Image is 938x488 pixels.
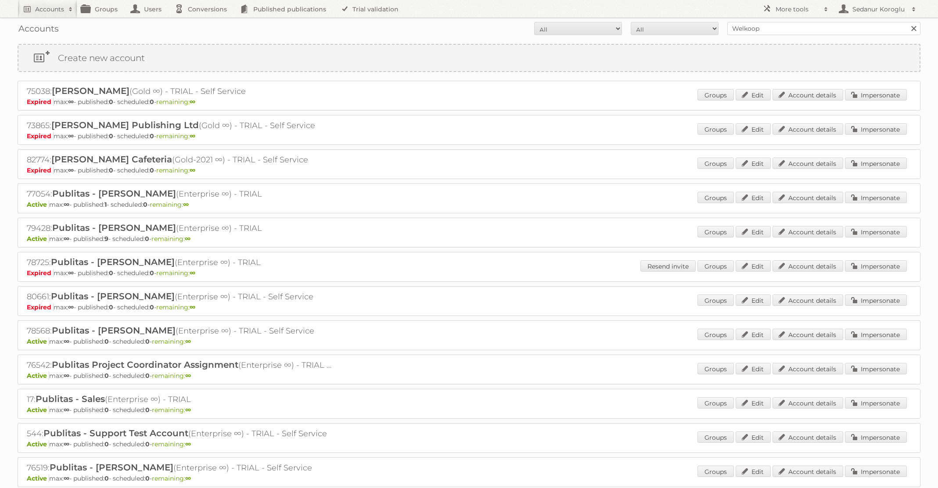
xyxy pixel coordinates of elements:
[27,201,49,208] span: Active
[773,226,843,237] a: Account details
[736,431,771,443] a: Edit
[156,132,195,140] span: remaining:
[27,325,334,337] h2: 78568: (Enterprise ∞) - TRIAL - Self Service
[68,98,74,106] strong: ∞
[150,201,189,208] span: remaining:
[845,431,907,443] a: Impersonate
[27,166,911,174] p: max: - published: - scheduled: -
[150,166,154,174] strong: 0
[51,291,175,301] span: Publitas - [PERSON_NAME]
[27,235,49,243] span: Active
[104,235,108,243] strong: 9
[845,363,907,374] a: Impersonate
[697,363,734,374] a: Groups
[152,440,191,448] span: remaining:
[64,372,69,380] strong: ∞
[51,120,199,130] span: [PERSON_NAME] Publishing Ltd
[27,337,911,345] p: max: - published: - scheduled: -
[185,372,191,380] strong: ∞
[151,235,190,243] span: remaining:
[697,294,734,306] a: Groups
[736,363,771,374] a: Edit
[845,226,907,237] a: Impersonate
[145,337,150,345] strong: 0
[43,428,188,438] span: Publitas - Support Test Account
[64,440,69,448] strong: ∞
[68,303,74,311] strong: ∞
[736,397,771,409] a: Edit
[697,431,734,443] a: Groups
[773,397,843,409] a: Account details
[190,98,195,106] strong: ∞
[145,406,150,414] strong: 0
[736,260,771,272] a: Edit
[27,235,911,243] p: max: - published: - scheduled: -
[145,440,150,448] strong: 0
[150,269,154,277] strong: 0
[697,329,734,340] a: Groups
[145,474,150,482] strong: 0
[736,294,771,306] a: Edit
[27,98,54,106] span: Expired
[51,257,175,267] span: Publitas - [PERSON_NAME]
[50,462,173,473] span: Publitas - [PERSON_NAME]
[190,132,195,140] strong: ∞
[27,474,911,482] p: max: - published: - scheduled: -
[27,154,334,165] h2: 82774: (Gold-2021 ∞) - TRIAL - Self Service
[697,466,734,477] a: Groups
[109,166,113,174] strong: 0
[697,89,734,100] a: Groups
[697,226,734,237] a: Groups
[27,440,911,448] p: max: - published: - scheduled: -
[190,303,195,311] strong: ∞
[736,329,771,340] a: Edit
[27,406,911,414] p: max: - published: - scheduled: -
[773,123,843,135] a: Account details
[845,260,907,272] a: Impersonate
[845,192,907,203] a: Impersonate
[18,45,920,71] a: Create new account
[736,158,771,169] a: Edit
[68,166,74,174] strong: ∞
[185,337,191,345] strong: ∞
[190,166,195,174] strong: ∞
[736,192,771,203] a: Edit
[143,201,147,208] strong: 0
[736,226,771,237] a: Edit
[27,440,49,448] span: Active
[68,269,74,277] strong: ∞
[190,269,195,277] strong: ∞
[52,86,129,96] span: [PERSON_NAME]
[64,337,69,345] strong: ∞
[109,98,113,106] strong: 0
[27,462,334,474] h2: 76519: (Enterprise ∞) - TRIAL - Self Service
[150,132,154,140] strong: 0
[27,201,911,208] p: max: - published: - scheduled: -
[27,337,49,345] span: Active
[104,372,109,380] strong: 0
[27,359,334,371] h2: 76542: (Enterprise ∞) - TRIAL - Self Service
[150,98,154,106] strong: 0
[52,222,176,233] span: Publitas - [PERSON_NAME]
[64,406,69,414] strong: ∞
[104,440,109,448] strong: 0
[27,406,49,414] span: Active
[185,406,191,414] strong: ∞
[773,294,843,306] a: Account details
[185,235,190,243] strong: ∞
[156,166,195,174] span: remaining:
[845,294,907,306] a: Impersonate
[183,201,189,208] strong: ∞
[35,5,64,14] h2: Accounts
[27,86,334,97] h2: 75038: (Gold ∞) - TRIAL - Self Service
[27,257,334,268] h2: 78725: (Enterprise ∞) - TRIAL
[697,192,734,203] a: Groups
[773,431,843,443] a: Account details
[145,372,150,380] strong: 0
[845,89,907,100] a: Impersonate
[27,269,911,277] p: max: - published: - scheduled: -
[64,235,69,243] strong: ∞
[773,363,843,374] a: Account details
[736,466,771,477] a: Edit
[773,260,843,272] a: Account details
